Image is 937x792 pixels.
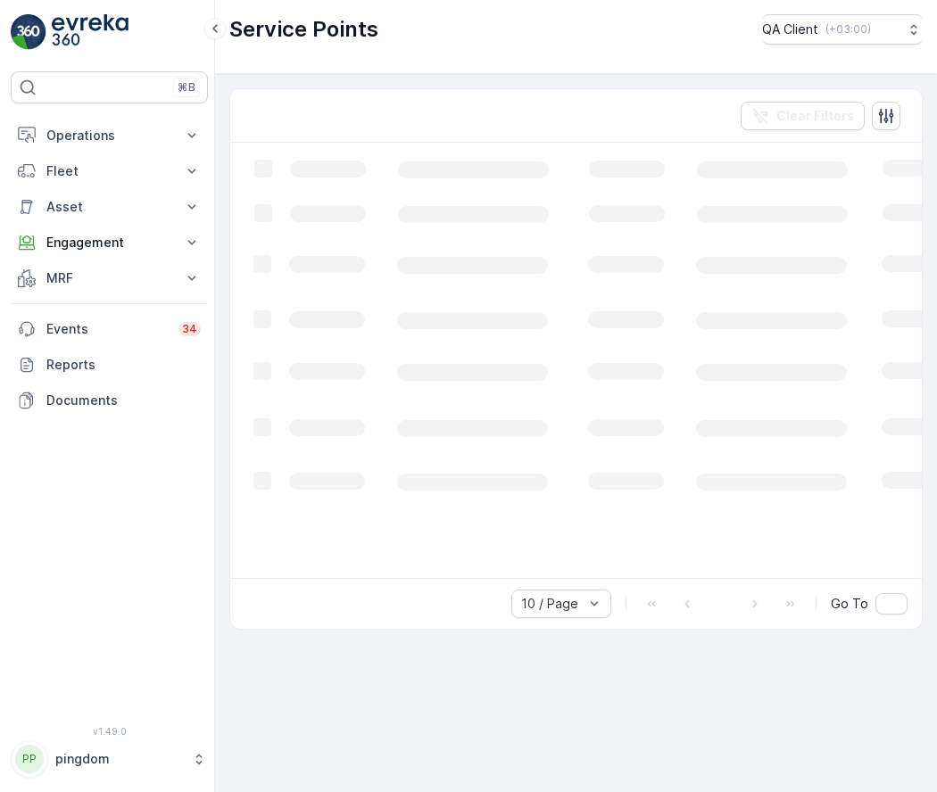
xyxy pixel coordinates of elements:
p: Service Points [229,15,378,44]
button: Operations [11,118,208,153]
button: Asset [11,189,208,225]
p: pingdom [55,750,183,768]
span: v 1.49.0 [11,726,208,737]
a: Events34 [11,311,208,347]
p: ⌘B [178,80,195,95]
p: MRF [46,269,172,287]
div: PP [15,745,44,773]
button: MRF [11,260,208,296]
img: logo_light-DOdMpM7g.png [52,14,129,50]
p: Events [46,320,168,338]
p: QA Client [762,21,818,38]
button: Fleet [11,153,208,189]
img: logo [11,14,46,50]
p: Asset [46,198,172,216]
a: Reports [11,347,208,383]
p: Clear Filters [776,107,854,125]
p: Reports [46,356,201,374]
p: Documents [46,392,201,409]
button: Clear Filters [741,102,865,130]
p: 34 [182,322,197,336]
span: Go To [831,595,868,613]
p: Fleet [46,162,172,180]
p: Operations [46,127,172,144]
button: QA Client(+03:00) [762,14,923,45]
button: PPpingdom [11,740,208,778]
p: ( +03:00 ) [825,22,871,37]
button: Engagement [11,225,208,260]
a: Documents [11,383,208,418]
p: Engagement [46,234,172,252]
